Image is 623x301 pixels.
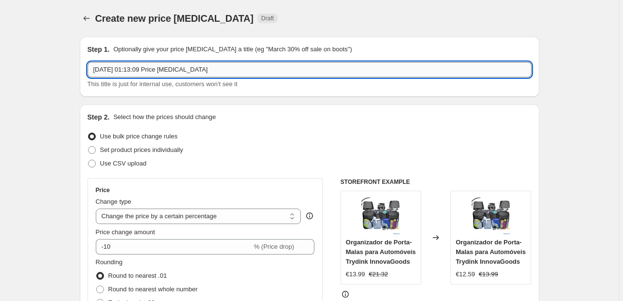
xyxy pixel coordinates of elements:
[472,196,510,235] img: organizador-de-porta-malas-para-automoveis-trydink-innovagoods-603_80x.webp
[254,243,294,250] span: % (Price drop)
[96,258,123,266] span: Rounding
[100,160,147,167] span: Use CSV upload
[88,62,532,77] input: 30% off holiday sale
[95,13,254,24] span: Create new price [MEDICAL_DATA]
[346,270,365,279] div: €13.99
[80,12,93,25] button: Price change jobs
[305,211,314,221] div: help
[88,80,237,88] span: This title is just for internal use, customers won't see it
[361,196,400,235] img: organizador-de-porta-malas-para-automoveis-trydink-innovagoods-603_80x.webp
[261,15,274,22] span: Draft
[479,270,498,279] strike: €13.99
[456,270,475,279] div: €12.59
[456,239,526,265] span: Organizador de Porta-Malas para Automóveis Trydink InnovaGoods
[96,198,132,205] span: Change type
[369,270,388,279] strike: €21.32
[108,286,198,293] span: Round to nearest whole number
[113,45,352,54] p: Optionally give your price [MEDICAL_DATA] a title (eg "March 30% off sale on boots")
[96,228,155,236] span: Price change amount
[88,45,110,54] h2: Step 1.
[96,239,252,255] input: -15
[341,178,532,186] h6: STOREFRONT EXAMPLE
[113,112,216,122] p: Select how the prices should change
[96,186,110,194] h3: Price
[100,146,183,153] span: Set product prices individually
[88,112,110,122] h2: Step 2.
[346,239,416,265] span: Organizador de Porta-Malas para Automóveis Trydink InnovaGoods
[108,272,167,279] span: Round to nearest .01
[100,133,178,140] span: Use bulk price change rules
